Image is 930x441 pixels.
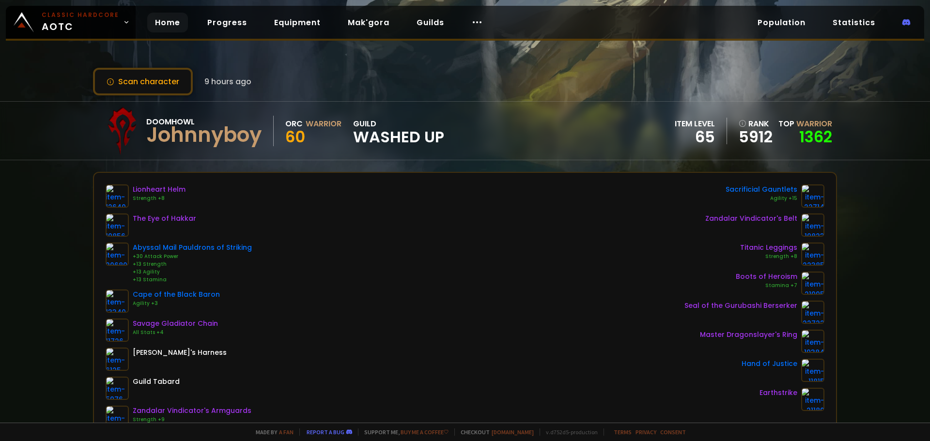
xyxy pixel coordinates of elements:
img: item-11815 [801,359,824,382]
img: item-13340 [106,289,129,313]
div: item level [675,118,715,130]
div: 65 [675,130,715,144]
div: Zandalar Vindicator's Belt [705,213,797,224]
div: Doomhowl [146,116,262,128]
a: Guilds [409,13,452,32]
a: Progress [200,13,255,32]
span: 60 [285,126,305,148]
div: Strength +8 [133,195,186,202]
button: Scan character [93,68,193,95]
div: Johnnyboy [146,128,262,142]
div: Hand of Justice [742,359,797,369]
div: Orc [285,118,303,130]
div: Sacrificial Gauntlets [726,184,797,195]
div: Savage Gladiator Chain [133,319,218,329]
div: Cape of the Black Baron [133,289,220,300]
div: Titanic Leggings [740,243,797,253]
img: item-20680 [106,243,129,266]
a: Terms [614,428,632,436]
span: Support me, [358,428,449,436]
a: Home [147,13,188,32]
a: Population [750,13,813,32]
a: Mak'gora [340,13,397,32]
span: Checkout [454,428,534,436]
div: Agility +15 [726,195,797,202]
div: All Stats +4 [133,329,218,336]
img: item-19824 [106,406,129,429]
div: Earthstrike [759,388,797,398]
a: 1362 [799,126,832,148]
img: item-21180 [801,388,824,411]
a: Buy me a coffee [401,428,449,436]
div: Agility +3 [133,300,220,307]
div: Stamina +7 [736,282,797,289]
img: item-19384 [801,330,824,353]
img: item-19823 [801,213,824,237]
div: Strength +9 [133,416,251,424]
div: guild [353,118,444,144]
span: Washed Up [353,130,444,144]
img: item-21995 [801,272,824,295]
div: Seal of the Gurubashi Berserker [684,301,797,311]
div: [PERSON_NAME]'s Harness [133,348,227,358]
img: item-22714 [801,184,824,208]
a: 5912 [739,130,773,144]
a: a fan [279,428,294,436]
a: [DOMAIN_NAME] [492,428,534,436]
div: Top [778,118,832,130]
div: Abyssal Mail Pauldrons of Striking [133,243,252,253]
div: +30 Attack Power [133,253,252,260]
div: Warrior [306,118,341,130]
a: Consent [660,428,686,436]
span: Made by [250,428,294,436]
div: Master Dragonslayer's Ring [700,330,797,340]
img: item-12640 [106,184,129,208]
img: item-11726 [106,319,129,342]
div: Boots of Heroism [736,272,797,282]
div: The Eye of Hakkar [133,213,196,224]
a: Equipment [266,13,328,32]
div: rank [739,118,773,130]
a: Statistics [825,13,883,32]
div: +13 Agility [133,268,252,276]
a: Report a bug [307,428,344,436]
img: item-5976 [106,377,129,400]
div: Guild Tabard [133,377,180,387]
div: Strength +8 [740,253,797,260]
div: Lionheart Helm [133,184,186,195]
a: Privacy [635,428,656,436]
img: item-19856 [106,213,129,237]
div: +13 Stamina [133,276,252,284]
span: Warrior [796,118,832,129]
img: item-22722 [801,301,824,324]
img: item-6125 [106,348,129,371]
span: AOTC [42,11,119,34]
div: +13 Strength [133,260,252,268]
span: 9 hours ago [204,76,251,88]
span: v. d752d5 - production [540,428,598,436]
div: Zandalar Vindicator's Armguards [133,406,251,416]
img: item-22385 [801,243,824,266]
a: Classic HardcoreAOTC [6,6,136,39]
small: Classic Hardcore [42,11,119,19]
